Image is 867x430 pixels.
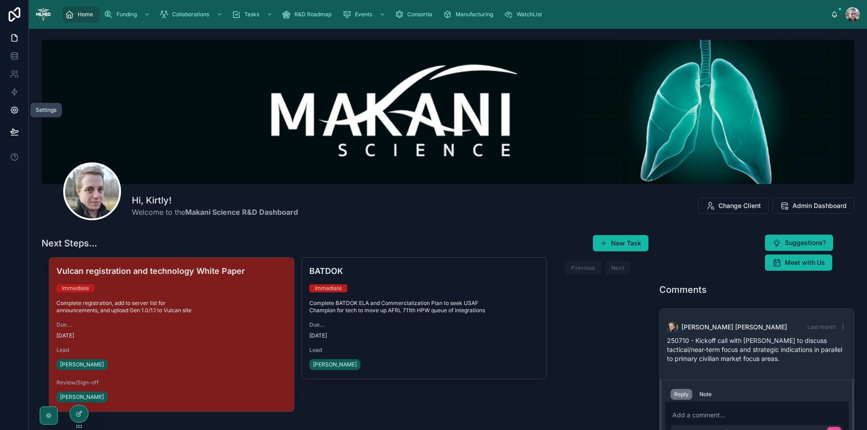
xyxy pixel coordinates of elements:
[807,324,836,330] span: Last month
[593,235,648,251] button: New Task
[667,337,842,362] span: 250710 - Kickoff call with [PERSON_NAME] to discuss tactical/near-term focus and strategic indica...
[340,6,390,23] a: Events
[101,6,155,23] a: Funding
[440,6,499,23] a: Manufacturing
[294,11,331,18] span: R&D Roadmap
[309,300,540,314] span: Complete BATDOK ELA and Commercialization Plan to seek USAF Champion for tech to move up AFRL 711...
[718,201,761,210] span: Change Client
[56,265,287,277] h4: Vulcan registration and technology White Paper
[772,198,854,214] button: Admin Dashboard
[56,332,74,339] p: [DATE]
[315,284,342,292] div: Immediate
[172,11,209,18] span: Collaborations
[56,321,287,328] span: Due...
[132,194,298,207] h1: Hi, Kirtly!
[36,106,56,114] div: Settings
[792,201,847,210] span: Admin Dashboard
[132,207,298,217] span: Welcome to the
[355,11,372,18] span: Events
[696,389,715,400] button: Note
[78,11,93,18] span: Home
[62,284,89,292] div: Immediate
[42,237,97,250] h1: Next Steps...
[313,361,357,368] span: [PERSON_NAME]
[785,238,826,247] span: Suggestions?
[392,6,438,23] a: Consortia
[765,235,833,251] button: Suggestions?
[185,208,298,217] strong: Makani Science R&D Dashboard
[60,393,104,401] span: [PERSON_NAME]
[681,323,787,332] span: [PERSON_NAME] [PERSON_NAME]
[302,257,547,379] a: BATDOKImmediateComplete BATDOK ELA and Commercialization Plan to seek USAF Champion for tech to m...
[49,257,294,412] a: Vulcan registration and technology White PaperImmediateComplete registration, add to server list ...
[309,347,540,354] span: Lead
[517,11,542,18] span: WatchList
[407,11,432,18] span: Consortia
[659,283,707,296] h1: Comments
[309,265,540,277] h4: BATDOK
[309,321,540,328] span: Due...
[56,300,287,314] span: Complete registration, add to server list for announcements, and upload Gen 1.0/1.1 to Vulcan site
[56,379,287,386] span: Review/Sign-off
[244,11,259,18] span: Tasks
[785,258,825,267] span: Meet with Us
[279,6,338,23] a: R&D Roadmap
[456,11,493,18] span: Manufacturing
[501,6,548,23] a: WatchList
[671,389,692,400] button: Reply
[58,5,831,24] div: scrollable content
[62,6,99,23] a: Home
[309,332,327,339] p: [DATE]
[765,254,832,271] button: Meet with Us
[699,391,712,398] div: Note
[60,361,104,368] span: [PERSON_NAME]
[157,6,227,23] a: Collaborations
[36,7,51,22] img: App logo
[117,11,137,18] span: Funding
[229,6,277,23] a: Tasks
[698,198,769,214] button: Change Client
[56,347,287,354] span: Lead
